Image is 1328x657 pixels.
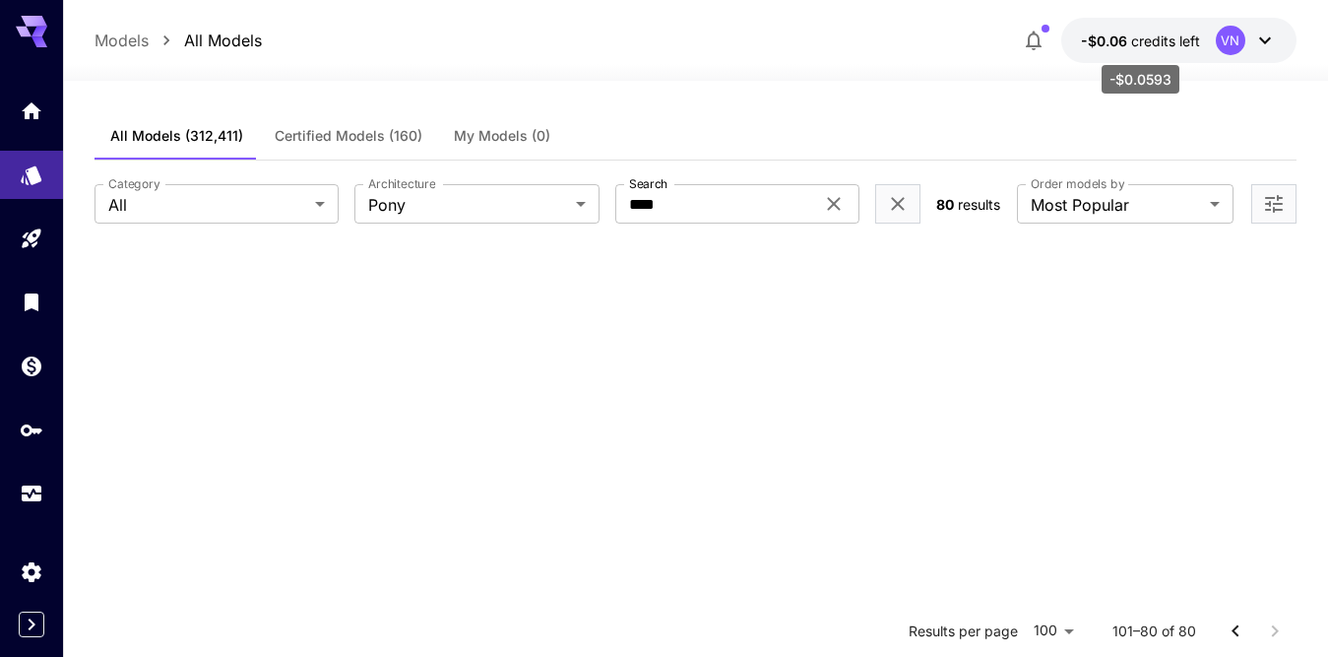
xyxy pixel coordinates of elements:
span: Most Popular [1031,193,1202,217]
div: -$0.0593 [1102,65,1179,94]
div: Settings [20,559,43,584]
span: Certified Models (160) [275,127,422,145]
div: -$0.0593 [1081,31,1200,51]
div: Library [20,290,43,314]
p: Results per page [909,622,1018,641]
span: 80 [936,196,954,213]
label: Architecture [368,175,435,192]
span: All Models (312,411) [110,127,243,145]
nav: breadcrumb [95,29,262,52]
div: API Keys [20,418,43,442]
label: Order models by [1031,175,1124,192]
div: Playground [20,227,43,251]
a: All Models [184,29,262,52]
p: 101–80 of 80 [1112,622,1196,641]
button: Open more filters [1262,192,1286,217]
button: Clear filters (1) [886,192,910,217]
div: VN [1216,26,1245,55]
div: 100 [1026,617,1081,645]
label: Category [108,175,160,192]
label: Search [629,175,667,192]
span: results [958,196,1000,213]
span: Pony [368,193,567,217]
div: Home [20,99,43,123]
span: My Models (0) [454,127,550,145]
button: Expand sidebar [19,612,44,637]
a: Models [95,29,149,52]
div: Usage [20,482,43,506]
span: -$0.06 [1081,33,1131,49]
div: Wallet [20,354,43,378]
div: Models [20,163,43,187]
span: credits left [1131,33,1200,49]
button: Go to previous page [1216,612,1255,651]
button: -$0.0593VN [1061,18,1296,63]
span: All [108,193,307,217]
